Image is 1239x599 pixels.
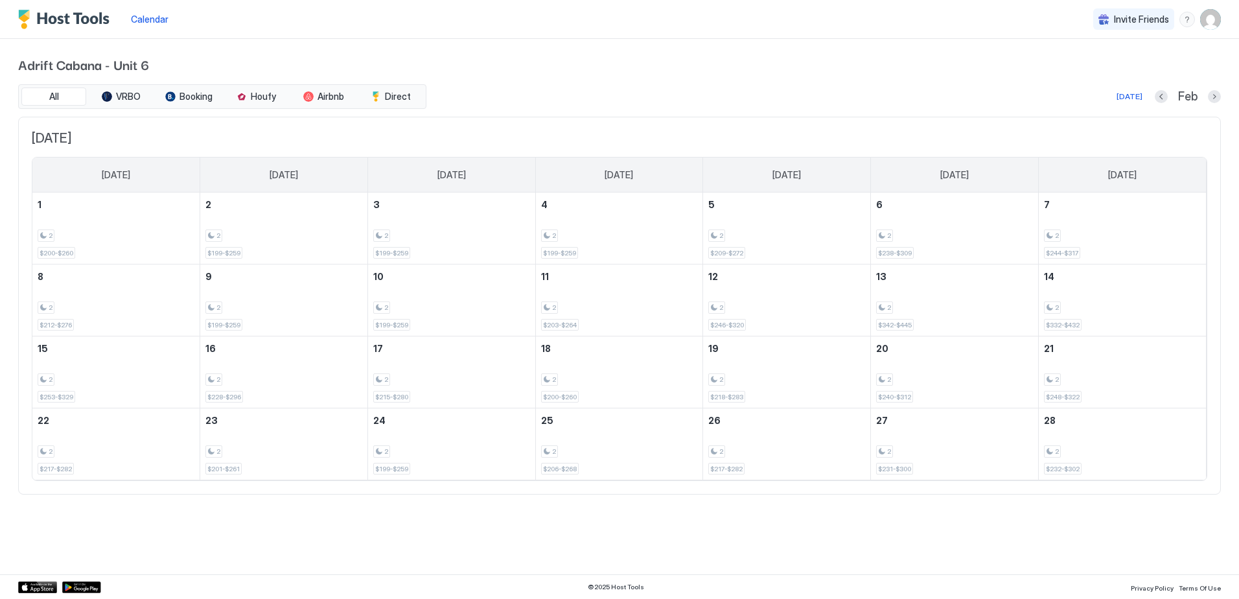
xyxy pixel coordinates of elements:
[543,393,577,401] span: $200-$260
[703,336,871,408] td: February 19, 2026
[1095,158,1150,193] a: Saturday
[887,303,891,312] span: 2
[375,321,408,329] span: $199-$259
[876,271,886,282] span: 13
[49,231,52,240] span: 2
[536,264,703,288] a: February 11, 2026
[719,231,723,240] span: 2
[876,199,883,210] span: 6
[703,408,871,480] td: February 26, 2026
[1131,584,1174,592] span: Privacy Policy
[878,249,912,257] span: $238-$309
[1179,12,1195,27] div: menu
[38,415,49,426] span: 22
[18,84,426,109] div: tab-group
[1046,465,1080,473] span: $232-$302
[703,264,871,336] td: February 12, 2026
[384,447,388,456] span: 2
[541,271,549,282] span: 11
[1039,336,1206,360] a: February 21, 2026
[871,193,1039,264] td: February 6, 2026
[224,88,288,106] button: Houfy
[1178,89,1198,104] span: Feb
[32,193,200,217] a: February 1, 2026
[200,193,368,264] td: February 2, 2026
[32,264,200,288] a: February 8, 2026
[40,393,73,401] span: $253-$329
[89,158,143,193] a: Sunday
[368,264,535,288] a: February 10, 2026
[437,169,466,181] span: [DATE]
[541,199,548,210] span: 4
[541,343,551,354] span: 18
[200,336,368,408] td: February 16, 2026
[207,465,240,473] span: $201-$261
[871,336,1039,408] td: February 20, 2026
[588,583,644,591] span: © 2025 Host Tools
[1046,321,1080,329] span: $332-$432
[871,408,1038,432] a: February 27, 2026
[368,408,535,432] a: February 24, 2026
[710,465,743,473] span: $217-$282
[871,408,1039,480] td: February 27, 2026
[878,465,911,473] span: $231-$300
[49,447,52,456] span: 2
[1208,90,1221,103] button: Next month
[375,393,408,401] span: $215-$280
[373,199,380,210] span: 3
[871,264,1039,336] td: February 13, 2026
[32,408,200,480] td: February 22, 2026
[32,408,200,432] a: February 22, 2026
[535,193,703,264] td: February 4, 2026
[703,336,870,360] a: February 19, 2026
[887,231,891,240] span: 2
[367,193,535,264] td: February 3, 2026
[536,336,703,360] a: February 18, 2026
[207,393,241,401] span: $228-$296
[375,465,408,473] span: $199-$259
[887,447,891,456] span: 2
[708,343,719,354] span: 19
[205,199,211,210] span: 2
[927,158,982,193] a: Friday
[200,264,367,288] a: February 9, 2026
[552,303,556,312] span: 2
[708,415,721,426] span: 26
[291,88,356,106] button: Airbnb
[876,415,888,426] span: 27
[552,231,556,240] span: 2
[887,375,891,384] span: 2
[32,336,200,408] td: February 15, 2026
[710,393,743,401] span: $218-$283
[373,343,383,354] span: 17
[18,581,57,593] a: App Store
[32,193,200,264] td: February 1, 2026
[384,231,388,240] span: 2
[871,264,1038,288] a: February 13, 2026
[367,336,535,408] td: February 17, 2026
[49,91,59,102] span: All
[18,10,115,29] div: Host Tools Logo
[592,158,646,193] a: Wednesday
[719,375,723,384] span: 2
[62,581,101,593] a: Google Play Store
[535,264,703,336] td: February 11, 2026
[32,130,1207,147] span: [DATE]
[216,447,220,456] span: 2
[1179,584,1221,592] span: Terms Of Use
[1115,89,1144,104] button: [DATE]
[385,91,411,102] span: Direct
[49,303,52,312] span: 2
[1131,580,1174,594] a: Privacy Policy
[1055,303,1059,312] span: 2
[1038,264,1206,336] td: February 14, 2026
[871,193,1038,217] a: February 6, 2026
[373,415,386,426] span: 24
[605,169,633,181] span: [DATE]
[1055,447,1059,456] span: 2
[424,158,479,193] a: Tuesday
[257,158,311,193] a: Monday
[205,271,212,282] span: 9
[871,336,1038,360] a: February 20, 2026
